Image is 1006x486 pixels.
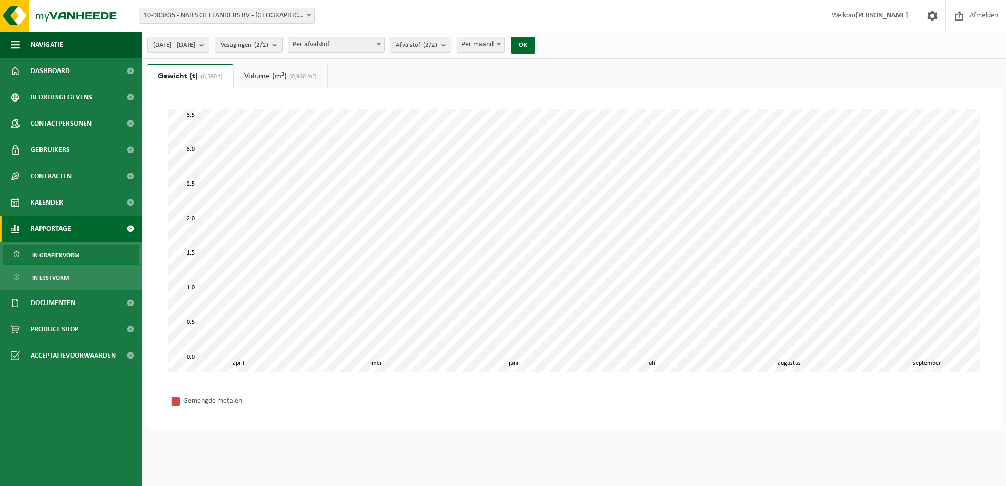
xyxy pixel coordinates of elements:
span: Product Shop [31,316,78,342]
span: 10-903835 - NAILS OF FLANDERS BV - SNAASKERKE [139,8,314,23]
div: 3,180 t [363,121,393,131]
span: 10-903835 - NAILS OF FLANDERS BV - SNAASKERKE [139,8,315,24]
span: Navigatie [31,32,63,58]
span: Bedrijfsgegevens [31,84,92,110]
a: In grafiekvorm [3,245,139,265]
button: Vestigingen(2/2) [215,37,283,53]
count: (2/2) [254,42,268,48]
div: 3,410 t [638,105,668,115]
span: Per afvalstof [288,37,385,53]
span: Documenten [31,290,75,316]
span: Contactpersonen [31,110,92,137]
div: Gemengde metalen [183,394,320,408]
span: [DATE] - [DATE] [153,37,195,53]
span: Per afvalstof [288,37,384,52]
a: Volume (m³) [234,64,327,88]
count: (2/2) [423,42,437,48]
span: Kalender [31,189,63,216]
span: Vestigingen [220,37,268,53]
span: Acceptatievoorwaarden [31,342,116,369]
span: Rapportage [31,216,71,242]
span: Dashboard [31,58,70,84]
button: [DATE] - [DATE] [147,37,209,53]
button: Afvalstof(2/2) [390,37,451,53]
span: Contracten [31,163,72,189]
span: Gebruikers [31,137,70,163]
span: (6,590 t) [198,74,223,80]
span: In lijstvorm [32,268,69,288]
span: Per maand [457,37,505,53]
button: OK [511,37,535,54]
span: Per maand [457,37,504,52]
span: Afvalstof [396,37,437,53]
strong: [PERSON_NAME] [856,12,908,19]
span: (0,960 m³) [287,74,317,80]
span: In grafiekvorm [32,245,79,265]
a: Gewicht (t) [147,64,233,88]
a: In lijstvorm [3,267,139,287]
